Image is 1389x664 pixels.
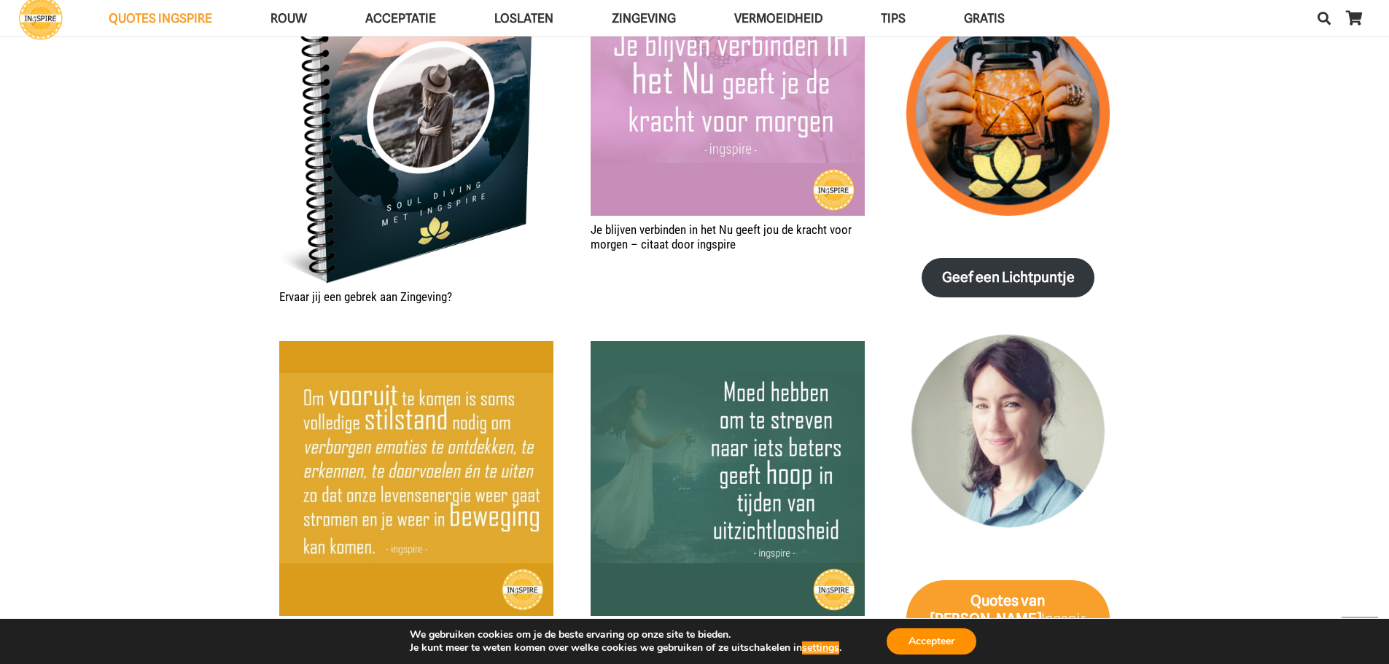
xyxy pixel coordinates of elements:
[410,641,841,655] p: Je kunt meer te weten komen over welke cookies we gebruiken of ze uitschakelen in .
[970,592,1019,609] strong: Quotes
[591,341,865,615] a: Moed hebben om te streven naar iets beters
[942,269,1075,286] strong: Geef een Lichtpuntje
[279,341,553,615] a: Om vooruit te komen is soms volledige stilstand nodig
[410,628,841,641] p: We gebruiken cookies om je de beste ervaring op onze site te bieden.
[881,11,906,26] span: TIPS
[271,11,307,26] span: ROUW
[906,12,1110,215] img: lichtpuntjes voor in donkere tijden
[802,641,839,655] button: settings
[109,11,212,26] span: QUOTES INGSPIRE
[922,258,1094,298] a: Geef een Lichtpuntje
[1342,617,1378,653] a: Terug naar top
[591,222,852,251] a: Je blijven verbinden in het Nu geeft jou de kracht voor morgen – citaat door ingspire
[279,341,553,615] img: Citaat groei - Om vooruit te komen is soms volledige stilstand nodig.. - quote van ingspire
[964,11,1005,26] span: GRATIS
[591,341,865,615] img: Prachtig citiaat: • Moed hebben om te streven naar iets beters geeft hoop in uitzichtloze tijden ...
[887,628,976,655] button: Accepteer
[906,335,1110,538] img: Inge Geertzen - schrijfster Ingspire.nl, markteer en handmassage therapeut
[494,11,553,26] span: Loslaten
[612,11,676,26] span: Zingeving
[906,580,1110,657] a: Quotes van [PERSON_NAME]Ingspire
[279,289,452,304] a: Ervaar jij een gebrek aan Zingeving?
[734,11,822,26] span: VERMOEIDHEID
[930,592,1046,628] strong: van [PERSON_NAME]
[365,11,436,26] span: Acceptatie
